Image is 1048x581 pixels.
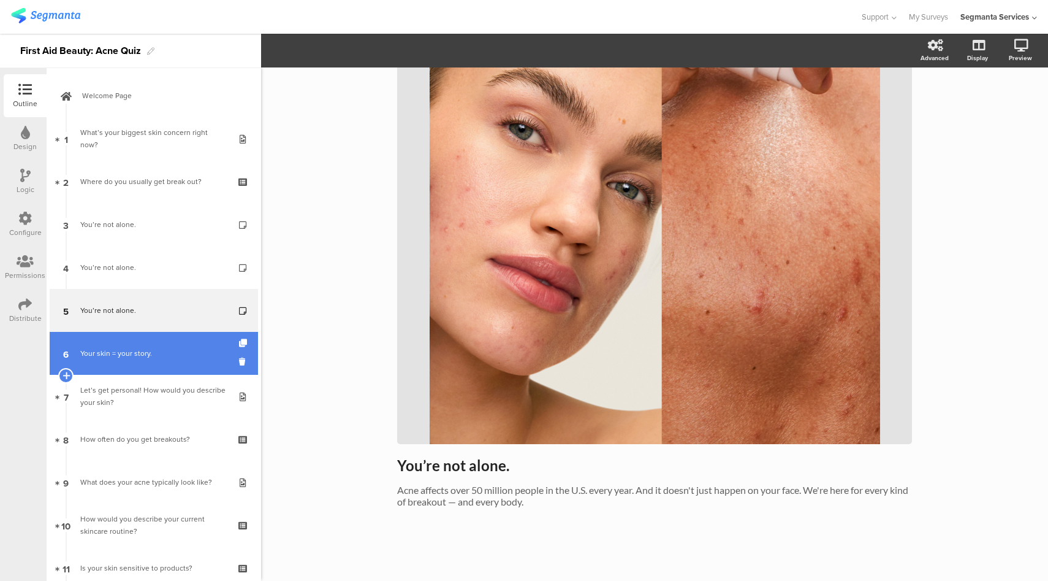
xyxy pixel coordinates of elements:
span: Welcome Page [82,90,239,102]
div: Outline [13,98,37,109]
a: 8 How often do you get breakouts? [50,418,258,461]
div: How would you describe your current skincare routine? [80,513,227,537]
span: 8 [63,433,69,446]
div: You’re not alone. [80,304,227,317]
span: 4 [63,261,69,274]
i: Duplicate [239,339,249,347]
div: Logic [17,184,34,195]
img: segmanta logo [11,8,80,23]
a: 9 What does your acne typically look like? [50,461,258,504]
span: 7 [64,390,69,403]
span: 2 [63,175,69,188]
div: Let’s get personal! How would you describe your skin? [80,384,227,409]
div: Design [13,141,37,152]
i: Delete [239,356,249,367]
a: 2 Where do you usually get break out? [50,160,258,203]
a: 10 How would you describe your current skincare routine? [50,504,258,547]
a: Welcome Page [50,74,258,117]
div: What does your acne typically look like? [80,476,227,488]
span: 10 [61,518,70,532]
div: Permissions [5,270,45,281]
div: Where do you usually get break out? [80,175,227,188]
div: Configure [9,227,42,238]
div: Preview [1009,53,1032,63]
div: You’re not alone. [80,218,227,231]
span: 1 [64,132,68,145]
span: 6 [63,347,69,360]
div: Distribute [9,313,42,324]
span: 5 [63,304,69,317]
a: 1 What’s your biggest skin concern right now? [50,117,258,160]
div: Your skin = your story. [80,347,227,360]
div: First Aid Beauty: Acne Quiz [20,41,141,61]
span: 11 [63,561,70,575]
a: 7 Let’s get personal! How would you describe your skin? [50,375,258,418]
a: 5 You’re not alone. [50,289,258,332]
a: 6 Your skin = your story. [50,332,258,375]
span: 9 [63,475,69,489]
div: Segmanta Services [960,11,1029,23]
div: How often do you get breakouts? [80,433,227,445]
a: 3 You’re not alone. [50,203,258,246]
div: You’re not alone. [80,261,227,274]
strong: You’re not alone. [397,456,509,474]
div: Advanced [921,53,949,63]
span: Support [862,11,889,23]
a: 4 You’re not alone. [50,246,258,289]
p: Acne affects over 50 million people in the U.S. every year. And it doesn't just happen on your fa... [397,484,912,507]
div: Display [967,53,988,63]
div: Is your skin sensitive to products? [80,562,227,574]
span: 3 [63,218,69,231]
div: What’s your biggest skin concern right now? [80,126,227,151]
